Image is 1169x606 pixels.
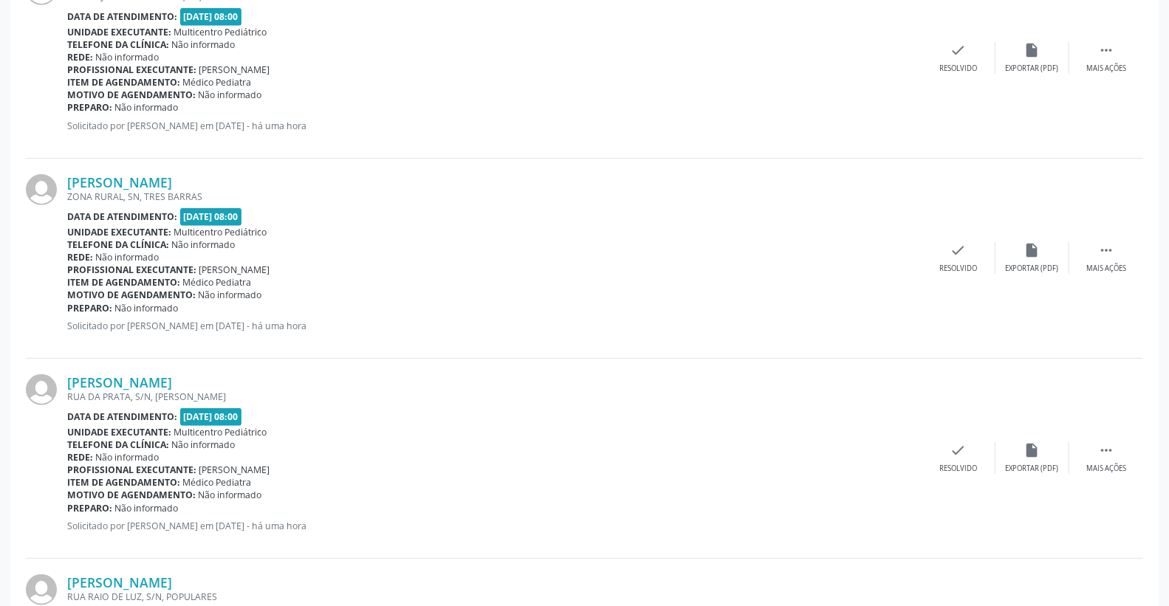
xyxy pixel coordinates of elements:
span: Não informado [96,51,160,63]
span: Não informado [172,38,236,51]
span: Não informado [172,238,236,251]
b: Unidade executante: [67,226,171,238]
b: Profissional executante: [67,264,196,276]
span: Médico Pediatra [183,476,252,489]
i:  [1098,242,1114,258]
span: Multicentro Pediátrico [174,426,267,438]
b: Data de atendimento: [67,410,177,423]
b: Preparo: [67,302,112,314]
span: Não informado [172,438,236,451]
b: Preparo: [67,101,112,114]
b: Rede: [67,251,93,264]
i: insert_drive_file [1024,242,1041,258]
i: insert_drive_file [1024,42,1041,58]
img: img [26,574,57,605]
b: Unidade executante: [67,26,171,38]
p: Solicitado por [PERSON_NAME] em [DATE] - há uma hora [67,120,922,132]
b: Rede: [67,51,93,63]
p: Solicitado por [PERSON_NAME] em [DATE] - há uma hora [67,520,922,532]
div: ZONA RURAL, SN, TRES BARRAS [67,190,922,203]
div: Exportar (PDF) [1006,464,1059,474]
span: Multicentro Pediátrico [174,26,267,38]
span: Não informado [199,489,262,501]
div: Exportar (PDF) [1006,264,1059,274]
b: Profissional executante: [67,63,196,76]
span: [DATE] 08:00 [180,208,242,225]
i: insert_drive_file [1024,442,1041,458]
b: Preparo: [67,502,112,514]
div: Mais ações [1086,464,1126,474]
a: [PERSON_NAME] [67,174,172,190]
b: Telefone da clínica: [67,438,169,451]
span: [PERSON_NAME] [199,63,270,76]
i:  [1098,42,1114,58]
img: img [26,374,57,405]
i: check [950,242,967,258]
div: Mais ações [1086,264,1126,274]
span: Médico Pediatra [183,76,252,89]
span: [PERSON_NAME] [199,464,270,476]
b: Profissional executante: [67,464,196,476]
div: Resolvido [939,464,977,474]
a: [PERSON_NAME] [67,374,172,390]
span: [DATE] 08:00 [180,408,242,425]
b: Unidade executante: [67,426,171,438]
b: Telefone da clínica: [67,238,169,251]
b: Data de atendimento: [67,210,177,223]
span: Não informado [199,289,262,301]
div: RUA DA PRATA, S/N, [PERSON_NAME] [67,390,922,403]
div: Resolvido [939,63,977,74]
img: img [26,174,57,205]
span: Não informado [115,302,179,314]
span: Não informado [115,101,179,114]
div: Mais ações [1086,63,1126,74]
b: Motivo de agendamento: [67,289,196,301]
p: Solicitado por [PERSON_NAME] em [DATE] - há uma hora [67,320,922,332]
span: Médico Pediatra [183,276,252,289]
span: Multicentro Pediátrico [174,226,267,238]
i:  [1098,442,1114,458]
b: Rede: [67,451,93,464]
span: [PERSON_NAME] [199,264,270,276]
div: RUA RAIO DE LUZ, S/N, POPULARES [67,590,922,603]
a: [PERSON_NAME] [67,574,172,590]
div: Resolvido [939,264,977,274]
div: Exportar (PDF) [1006,63,1059,74]
b: Motivo de agendamento: [67,89,196,101]
span: Não informado [199,89,262,101]
span: Não informado [96,251,160,264]
b: Item de agendamento: [67,76,180,89]
b: Motivo de agendamento: [67,489,196,501]
b: Telefone da clínica: [67,38,169,51]
i: check [950,442,967,458]
b: Item de agendamento: [67,276,180,289]
span: Não informado [115,502,179,514]
span: [DATE] 08:00 [180,8,242,25]
span: Não informado [96,451,160,464]
b: Data de atendimento: [67,10,177,23]
i: check [950,42,967,58]
b: Item de agendamento: [67,476,180,489]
